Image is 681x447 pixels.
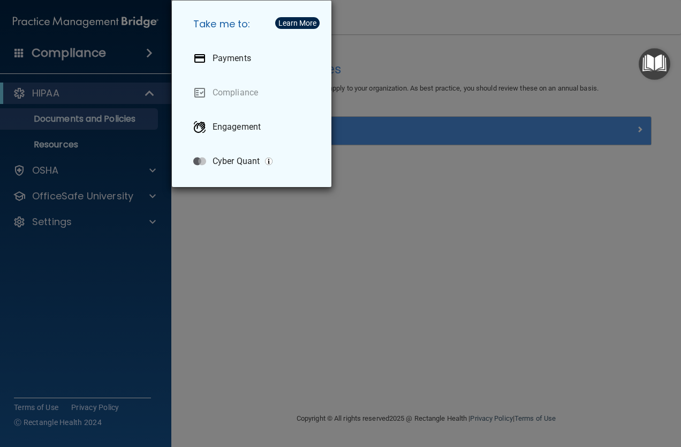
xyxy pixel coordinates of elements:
[213,122,261,132] p: Engagement
[213,156,260,167] p: Cyber Quant
[185,43,323,73] a: Payments
[185,9,323,39] h5: Take me to:
[275,17,320,29] button: Learn More
[213,53,251,64] p: Payments
[185,146,323,176] a: Cyber Quant
[639,48,670,80] button: Open Resource Center
[185,78,323,108] a: Compliance
[278,19,316,27] div: Learn More
[185,112,323,142] a: Engagement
